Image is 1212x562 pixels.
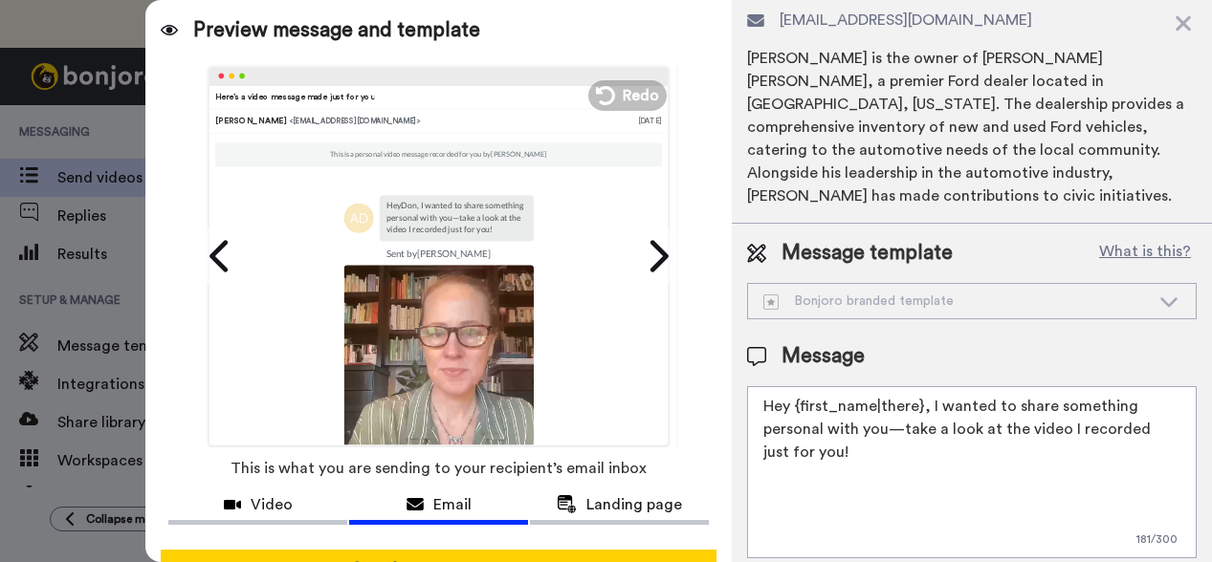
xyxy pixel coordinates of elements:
img: ad.png [343,203,373,232]
span: Email [433,493,472,516]
p: Hey Don , I wanted to share something personal with you—take a look at the video I recorded just ... [386,200,526,235]
img: demo-template.svg [763,294,779,310]
td: Sent by [PERSON_NAME] [343,241,533,265]
span: Message template [782,239,953,268]
span: Video [251,493,293,516]
button: What is this? [1093,239,1197,268]
span: Landing page [586,493,682,516]
img: 2Q== [343,265,533,454]
span: Message [782,342,865,371]
textarea: Hey {first_name|there}, I wanted to share something personal with you—take a look at the video I ... [747,386,1197,558]
span: This is what you are sending to your recipient’s email inbox [231,447,647,489]
div: Bonjoro branded template [763,292,1150,311]
div: [PERSON_NAME] is the owner of [PERSON_NAME] [PERSON_NAME], a premier Ford dealer located in [GEOG... [747,47,1197,207]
